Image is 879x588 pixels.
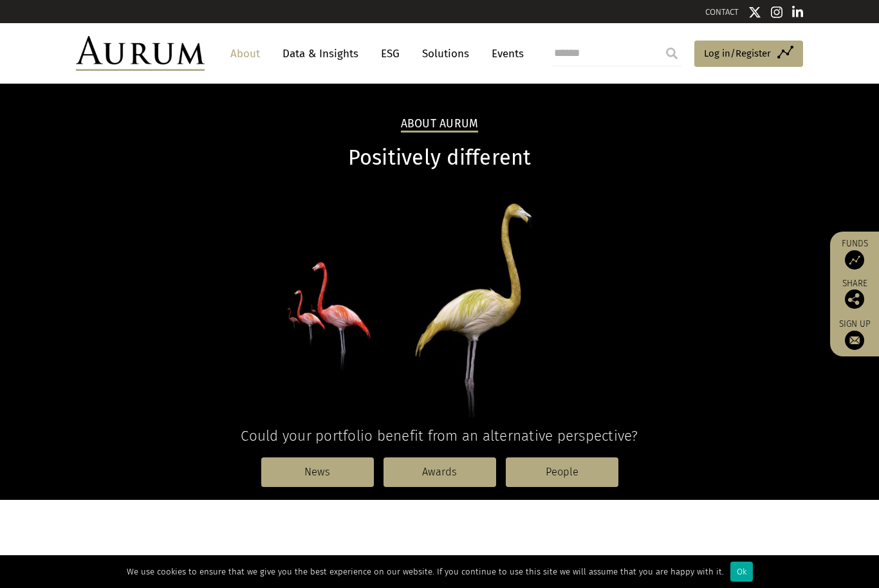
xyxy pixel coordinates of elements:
a: ESG [375,42,406,66]
img: Aurum [76,36,205,71]
a: Log in/Register [694,41,803,68]
input: Submit [659,41,685,66]
img: Sign up to our newsletter [845,331,864,350]
a: Sign up [837,318,873,350]
img: Linkedin icon [792,6,804,19]
a: Events [485,42,524,66]
a: Funds [837,238,873,270]
h1: Positively different [76,145,803,170]
a: Data & Insights [276,42,365,66]
a: CONTACT [705,7,739,17]
div: Share [837,279,873,309]
img: Share this post [845,289,864,309]
h4: Could your portfolio benefit from an alternative perspective? [76,427,803,445]
div: Ok [730,562,753,582]
a: News [261,457,374,487]
a: People [506,457,618,487]
img: Instagram icon [771,6,782,19]
a: Awards [384,457,496,487]
img: Access Funds [845,250,864,270]
a: Solutions [416,42,476,66]
img: Twitter icon [748,6,761,19]
h2: About Aurum [401,117,479,133]
a: About [224,42,266,66]
span: Log in/Register [704,46,771,61]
